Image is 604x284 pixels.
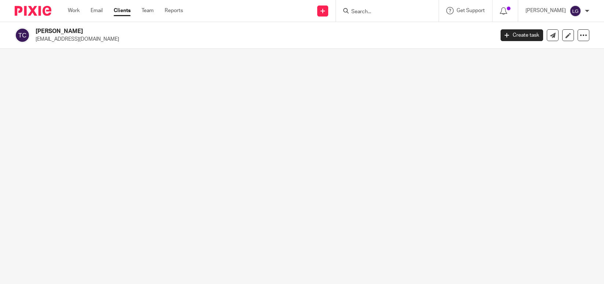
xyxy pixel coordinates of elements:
img: svg%3E [15,28,30,43]
a: Team [142,7,154,14]
a: Email [91,7,103,14]
a: Reports [165,7,183,14]
a: Create task [501,29,543,41]
a: Work [68,7,80,14]
a: Clients [114,7,131,14]
input: Search [351,9,417,15]
img: svg%3E [570,5,581,17]
p: [EMAIL_ADDRESS][DOMAIN_NAME] [36,36,490,43]
p: [PERSON_NAME] [526,7,566,14]
span: Get Support [457,8,485,13]
h2: [PERSON_NAME] [36,28,399,35]
img: Pixie [15,6,51,16]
